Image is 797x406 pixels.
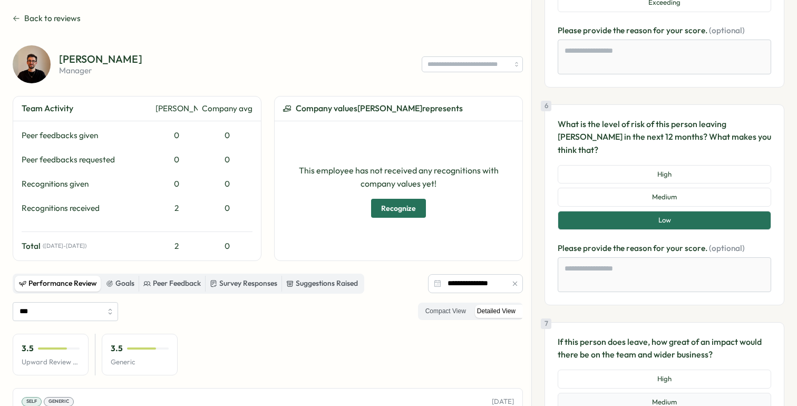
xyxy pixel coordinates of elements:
[472,305,521,318] label: Detailed View
[111,357,169,367] p: Generic
[155,178,198,190] div: 0
[558,188,771,207] button: Medium
[155,154,198,166] div: 0
[709,243,745,253] span: (optional)
[558,370,771,389] button: High
[685,25,709,35] span: score.
[59,54,142,64] p: [PERSON_NAME]
[420,305,471,318] label: Compact View
[558,25,583,35] span: Please
[13,13,81,24] button: Back to reviews
[558,118,771,157] p: What is the level of risk of this person leaving [PERSON_NAME] in the next 12 months? What makes ...
[155,130,198,141] div: 0
[286,278,358,289] div: Suggestions Raised
[541,101,551,111] div: 6
[22,178,151,190] div: Recognitions given
[558,335,771,362] p: If this person does leave, how great of an impact would there be on the team and wider business?
[22,240,41,252] span: Total
[709,25,745,35] span: (optional)
[296,102,463,115] span: Company values [PERSON_NAME] represents
[202,178,252,190] div: 0
[22,343,34,354] p: 3.5
[626,243,653,253] span: reason
[202,202,252,214] div: 0
[381,199,416,217] span: Recognize
[558,211,771,230] button: Low
[626,25,653,35] span: reason
[283,164,514,190] p: This employee has not received any recognitions with company values yet!
[111,343,123,354] p: 3.5
[22,102,151,115] div: Team Activity
[210,278,277,289] div: Survey Responses
[666,25,685,35] span: your
[155,240,198,252] div: 2
[202,130,252,141] div: 0
[653,25,666,35] span: for
[202,103,252,114] div: Company avg
[106,278,134,289] div: Goals
[22,202,151,214] div: Recognitions received
[202,240,252,252] div: 0
[653,243,666,253] span: for
[43,243,86,249] span: ( [DATE] - [DATE] )
[24,13,81,24] span: Back to reviews
[558,243,583,253] span: Please
[558,165,771,184] button: High
[613,243,626,253] span: the
[202,154,252,166] div: 0
[613,25,626,35] span: the
[685,243,709,253] span: score.
[59,66,142,74] p: manager
[22,130,151,141] div: Peer feedbacks given
[583,243,613,253] span: provide
[155,202,198,214] div: 2
[19,278,97,289] div: Performance Review
[155,103,198,114] div: [PERSON_NAME]
[13,45,51,83] img: Laurie Dunn
[541,318,551,329] div: 7
[22,154,151,166] div: Peer feedbacks requested
[583,25,613,35] span: provide
[143,278,201,289] div: Peer Feedback
[666,243,685,253] span: your
[371,199,426,218] button: Recognize
[22,357,80,367] p: Upward Review Avg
